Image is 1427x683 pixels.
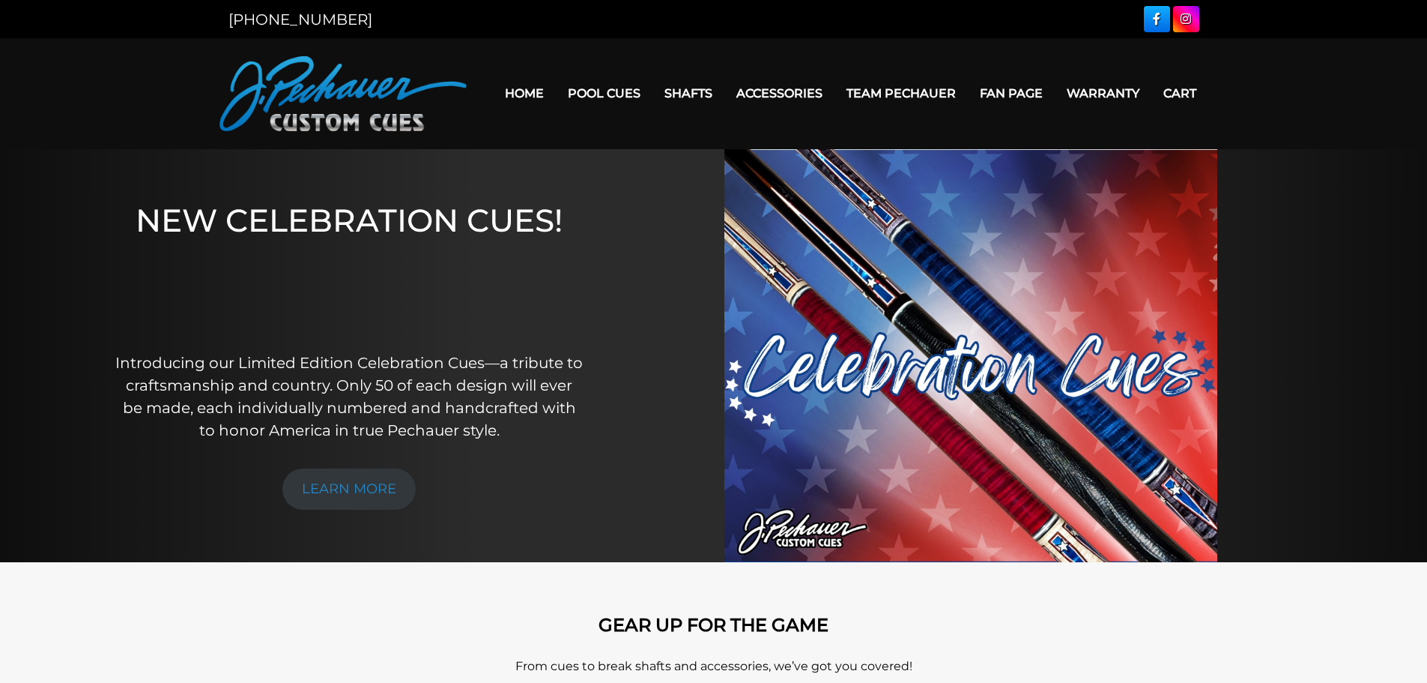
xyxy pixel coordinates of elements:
[287,658,1141,676] p: From cues to break shafts and accessories, we’ve got you covered!
[219,56,467,131] img: Pechauer Custom Cues
[652,74,724,112] a: Shafts
[599,614,828,636] strong: GEAR UP FOR THE GAME
[1055,74,1151,112] a: Warranty
[968,74,1055,112] a: Fan Page
[282,469,416,510] a: LEARN MORE
[556,74,652,112] a: Pool Cues
[115,202,584,331] h1: NEW CELEBRATION CUES!
[493,74,556,112] a: Home
[724,74,834,112] a: Accessories
[1151,74,1208,112] a: Cart
[834,74,968,112] a: Team Pechauer
[115,352,584,442] p: Introducing our Limited Edition Celebration Cues—a tribute to craftsmanship and country. Only 50 ...
[228,10,372,28] a: [PHONE_NUMBER]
